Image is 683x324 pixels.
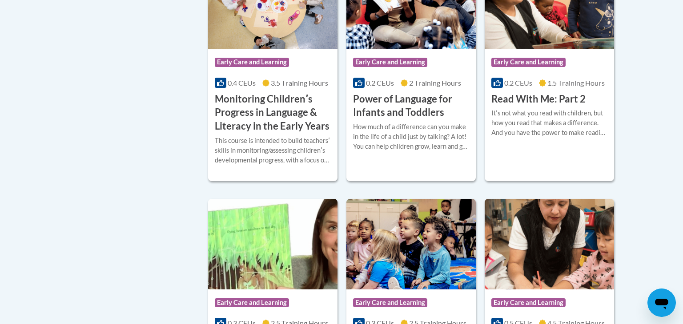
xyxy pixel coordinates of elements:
h3: Power of Language for Infants and Toddlers [353,92,469,120]
span: Early Care and Learning [215,58,289,67]
div: This course is intended to build teachersʹ skills in monitoring/assessing childrenʹs developmenta... [215,136,331,165]
img: Course Logo [208,199,337,289]
span: Early Care and Learning [491,298,566,307]
h3: Read With Me: Part 2 [491,92,586,106]
span: Early Care and Learning [353,58,427,67]
span: 0.4 CEUs [228,79,256,87]
span: Early Care and Learning [491,58,566,67]
span: 2 Training Hours [409,79,461,87]
span: 1.5 Training Hours [547,79,605,87]
div: How much of a difference can you make in the life of a child just by talking? A lot! You can help... [353,122,469,151]
img: Course Logo [346,199,476,289]
h3: Monitoring Childrenʹs Progress in Language & Literacy in the Early Years [215,92,331,133]
span: 0.2 CEUs [366,79,394,87]
span: 3.5 Training Hours [271,79,328,87]
span: Early Care and Learning [353,298,427,307]
img: Course Logo [485,199,614,289]
iframe: Button to launch messaging window [647,288,676,317]
span: 0.2 CEUs [504,79,532,87]
div: Itʹs not what you read with children, but how you read that makes a difference. And you have the ... [491,108,607,138]
span: Early Care and Learning [215,298,289,307]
